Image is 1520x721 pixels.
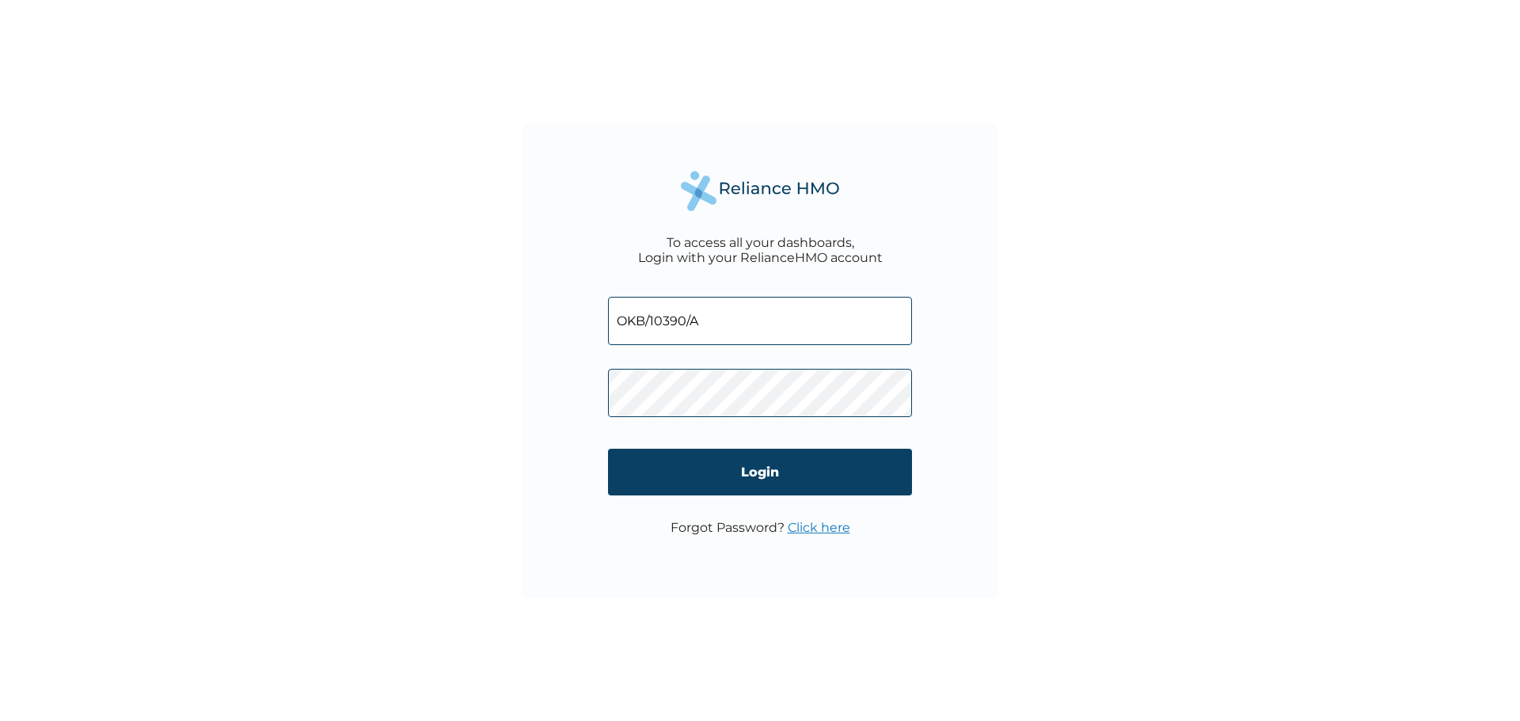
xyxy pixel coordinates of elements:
[671,520,850,535] p: Forgot Password?
[608,297,912,345] input: Email address or HMO ID
[638,235,883,265] div: To access all your dashboards, Login with your RelianceHMO account
[788,520,850,535] a: Click here
[681,171,839,211] img: Reliance Health's Logo
[608,449,912,495] input: Login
